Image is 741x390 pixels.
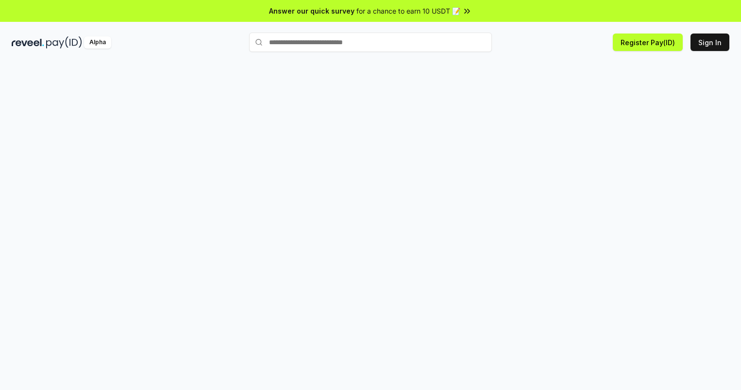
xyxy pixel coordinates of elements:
[269,6,354,16] span: Answer our quick survey
[690,34,729,51] button: Sign In
[356,6,460,16] span: for a chance to earn 10 USDT 📝
[46,36,82,49] img: pay_id
[12,36,44,49] img: reveel_dark
[613,34,683,51] button: Register Pay(ID)
[84,36,111,49] div: Alpha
